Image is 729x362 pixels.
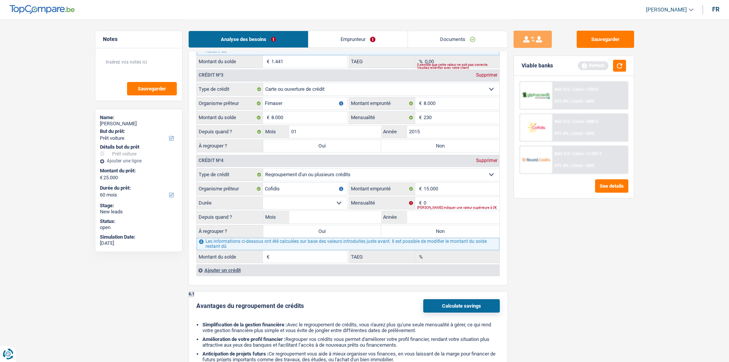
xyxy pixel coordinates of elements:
b: Anticipation de projets futurs : [202,351,269,357]
label: Durée du prêt: [100,185,176,191]
span: DTI: 0% [554,99,569,104]
img: TopCompare Logo [10,5,75,14]
span: € [263,251,271,263]
label: À regrouper ? [197,225,263,238]
button: See details [595,179,628,193]
span: % [415,251,425,263]
div: Viable banks [522,62,553,69]
li: Avec le regroupement de crédits, vous n'aurez plus qu'une seule mensualité à gérer, ce qui rend v... [202,322,500,333]
div: [PERSON_NAME] indiquer une valeur supérieure à 0€ [417,206,499,209]
div: open [100,224,178,231]
div: Il semble que cette valeur ne soit pas correcte. Veuillez revérifier avec votre client. [417,65,499,68]
div: Avantages du regroupement de crédits [196,302,304,310]
label: Montant du solde [197,111,263,124]
div: Stage: [100,203,178,209]
label: Depuis quand ? [197,126,263,138]
span: Sauvegarder [138,86,166,91]
span: DTI: 0% [554,163,569,168]
div: [DATE] [100,240,178,246]
label: Type de crédit [197,83,263,95]
label: Type de crédit [197,169,263,181]
div: 6.1 [189,292,194,297]
div: Crédit nº4 [197,158,225,163]
span: / [570,163,571,168]
input: AAAA [407,126,499,138]
span: NAI: 0 € [554,119,569,124]
span: DTI: 0% [554,131,569,136]
h5: Notes [103,36,175,43]
label: À regrouper ? [197,140,263,152]
span: € [415,197,424,209]
label: Mensualité [349,111,415,124]
label: Non [381,225,499,238]
span: Limit: >1.033 € [573,151,602,156]
label: Montant du solde [197,251,263,263]
span: € [100,175,103,181]
label: Mensualité [349,197,415,209]
div: New leads [100,209,178,215]
a: Documents [408,31,507,48]
span: % [415,56,425,68]
a: Emprunteur [308,31,408,48]
span: € [415,111,424,124]
li: Regrouper vos crédits vous permet d'améliorer votre profil financier, rendant votre situation plu... [202,336,500,348]
input: MM [289,126,382,138]
label: TAEG [349,251,415,263]
span: / [571,119,572,124]
div: Supprimer [474,158,499,163]
label: Mois [263,211,289,223]
label: But du prêt: [100,128,176,134]
div: Name: [100,115,178,121]
label: Non [381,140,499,152]
span: Limit: >800 € [573,119,598,124]
button: Calculate savings [423,299,500,313]
span: € [263,56,271,68]
span: Limit: >750 € [573,87,598,92]
div: Supprimer [474,73,499,77]
label: Montant du solde [197,56,263,68]
span: NAI: 0 € [554,151,569,156]
label: Organisme prêteur [197,97,263,110]
label: TAEG [349,56,415,68]
label: Année [381,211,407,223]
input: AAAA [407,211,499,223]
span: Limit: <50% [572,131,595,136]
div: Crédit nº3 [197,73,225,77]
span: € [415,183,424,195]
div: [PERSON_NAME] [100,121,178,127]
div: Ajouter une ligne [100,158,178,164]
div: Simulation Date: [100,234,178,240]
span: / [571,151,572,156]
div: fr [712,6,719,13]
input: MM [289,211,382,223]
label: Année [381,126,407,138]
img: Record Credits [522,152,550,167]
label: Montant emprunté [349,97,415,110]
button: Sauvegarder [577,31,634,48]
label: Depuis quand ? [197,211,263,223]
b: Amélioration de votre profil financier : [202,336,285,342]
div: Les informations ci-dessous ont été calculées sur base des valeurs introduites juste avant. Il es... [197,238,499,250]
label: Montant du prêt: [100,168,176,174]
div: Ajouter un crédit [196,264,499,276]
label: Organisme prêteur [197,183,263,195]
div: Refresh [578,61,608,70]
span: NAI: 0 € [554,87,569,92]
span: [PERSON_NAME] [646,7,687,13]
span: Limit: <60% [572,163,595,168]
label: Durée [197,197,263,209]
button: Sauvegarder [127,82,177,95]
span: / [571,87,572,92]
span: € [263,111,271,124]
span: Limit: <60% [572,99,595,104]
div: Détails but du prêt [100,144,178,150]
label: Oui [263,225,382,238]
span: € [415,97,424,110]
label: Montant emprunté [349,183,415,195]
b: Simplification de la gestion financière : [202,322,287,328]
div: Status: [100,218,178,224]
span: / [570,131,571,136]
img: AlphaCredit [522,91,550,100]
img: Cofidis [522,120,550,134]
a: [PERSON_NAME] [640,3,693,16]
